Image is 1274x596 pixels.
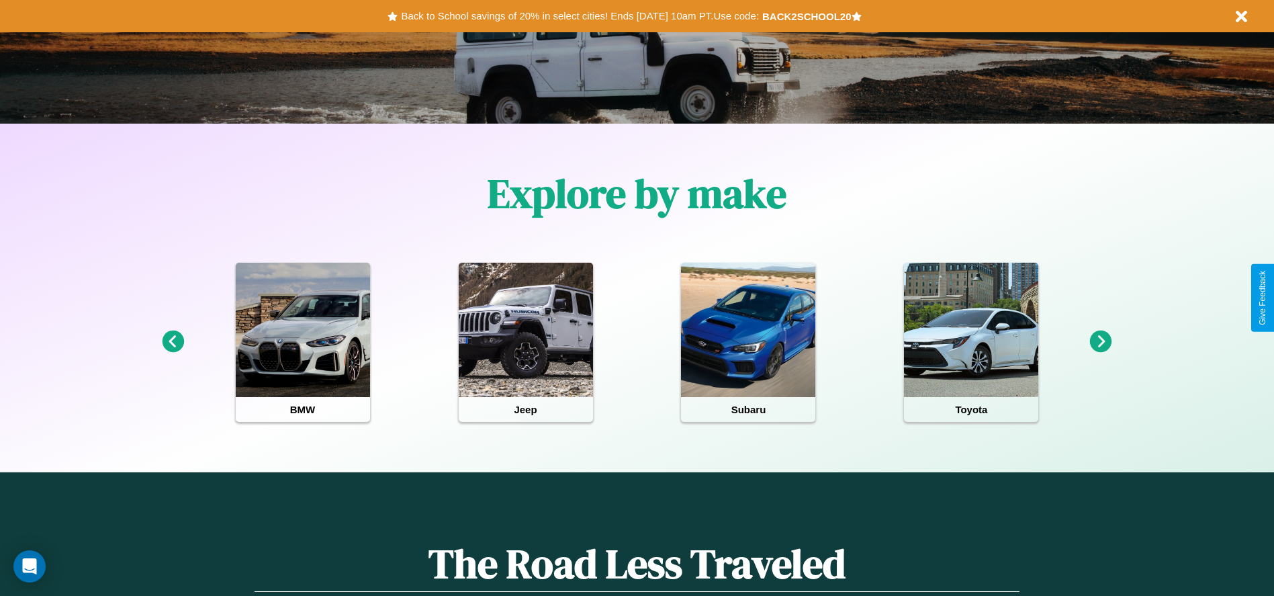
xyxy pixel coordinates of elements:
[459,397,593,422] h4: Jeep
[398,7,762,26] button: Back to School savings of 20% in select cities! Ends [DATE] 10am PT.Use code:
[236,397,370,422] h4: BMW
[255,536,1019,592] h1: The Road Less Traveled
[1258,271,1267,325] div: Give Feedback
[762,11,852,22] b: BACK2SCHOOL20
[488,166,786,221] h1: Explore by make
[904,397,1038,422] h4: Toyota
[681,397,815,422] h4: Subaru
[13,550,46,583] div: Open Intercom Messenger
